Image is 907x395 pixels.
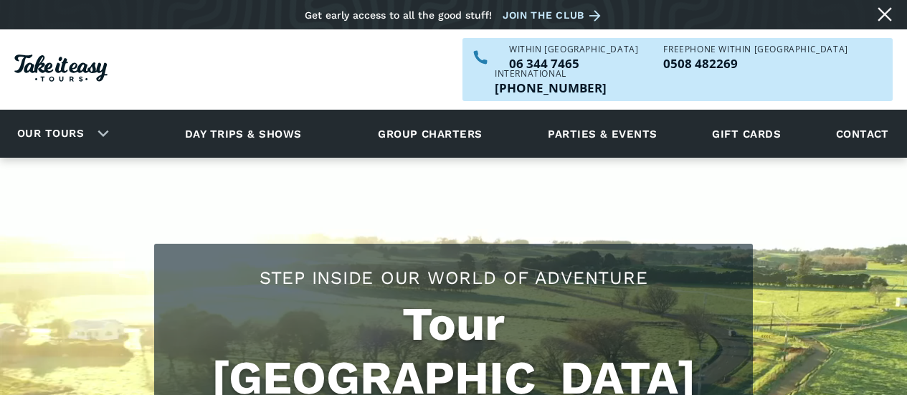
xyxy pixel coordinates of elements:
[705,114,788,153] a: Gift cards
[663,57,847,70] a: Call us freephone within NZ on 0508482269
[873,3,896,26] a: Close message
[305,9,492,21] div: Get early access to all the good stuff!
[168,265,739,290] h2: Step Inside Our World Of Adventure
[167,114,320,153] a: Day trips & shows
[663,45,847,54] div: Freephone WITHIN [GEOGRAPHIC_DATA]
[495,82,607,94] a: Call us outside of NZ on +6463447465
[495,70,607,78] div: International
[509,45,638,54] div: WITHIN [GEOGRAPHIC_DATA]
[509,57,638,70] p: 06 344 7465
[663,57,847,70] p: 0508 482269
[6,117,95,151] a: Our tours
[509,57,638,70] a: Call us within NZ on 063447465
[503,6,606,24] a: Join the club
[14,47,108,92] a: Homepage
[495,82,607,94] p: [PHONE_NUMBER]
[541,114,664,153] a: Parties & events
[14,54,108,82] img: Take it easy Tours logo
[829,114,896,153] a: Contact
[360,114,500,153] a: Group charters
